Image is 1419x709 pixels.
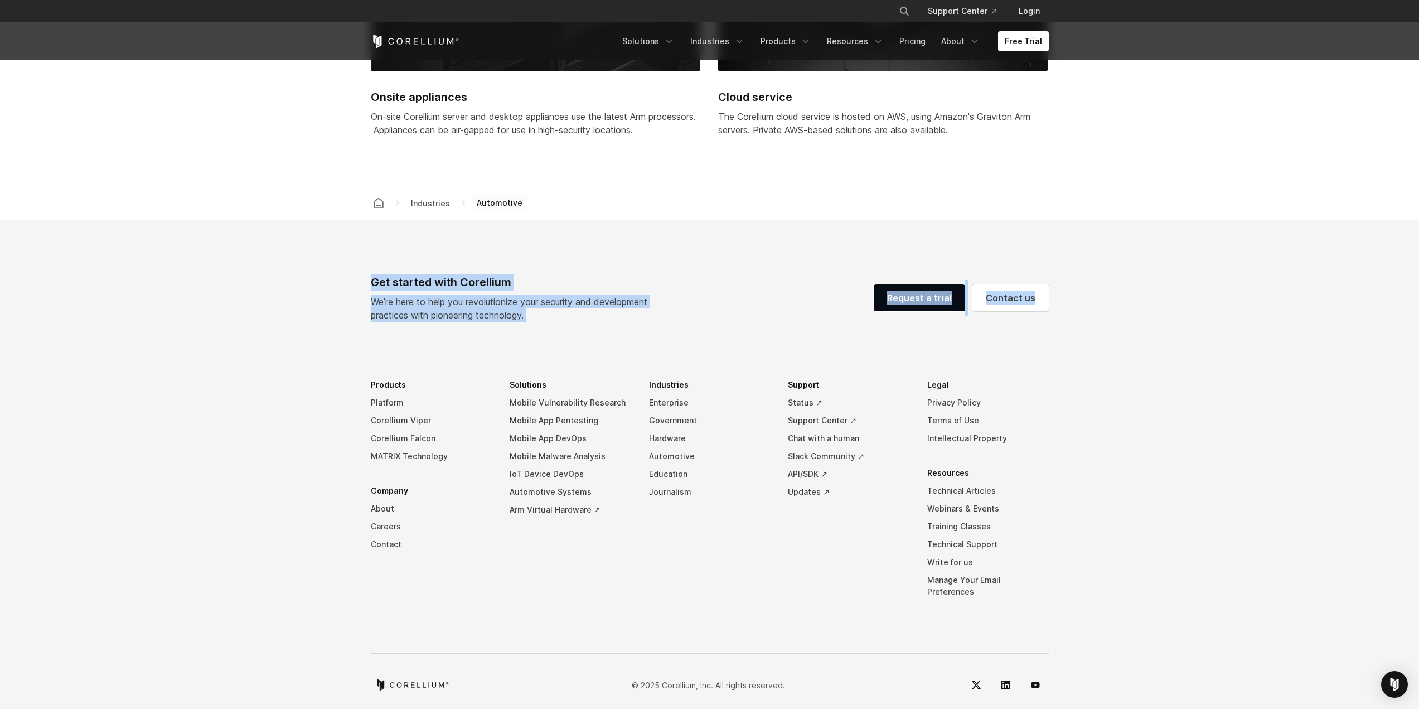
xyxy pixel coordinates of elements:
a: Contact us [972,284,1049,311]
a: Intellectual Property [927,430,1049,447]
a: Privacy Policy [927,394,1049,412]
a: Corellium home [369,195,389,211]
div: The Corellium cloud service is hosted on AWS, using Amazon's Graviton Arm servers. Private AWS-ba... [718,110,1048,137]
a: Platform [371,394,492,412]
a: YouTube [1022,672,1049,698]
a: About [934,31,987,51]
a: Corellium home [375,679,449,691]
a: Hardware [649,430,771,447]
a: Journalism [649,483,771,501]
h2: Cloud service [718,89,1048,105]
a: Updates ↗ [788,483,909,501]
a: Corellium Home [371,35,459,48]
a: Automotive Systems [510,483,631,501]
a: Slack Community ↗ [788,447,909,465]
button: Search [894,1,914,21]
a: Automotive [649,447,771,465]
a: Contact [371,536,492,553]
a: Technical Articles [927,482,1049,500]
a: Support Center [919,1,1005,21]
span: Automotive [472,195,527,211]
a: Webinars & Events [927,500,1049,518]
a: Enterprise [649,394,771,412]
a: MATRIX Technology [371,447,492,465]
a: Login [1010,1,1049,21]
a: Terms of Use [927,412,1049,430]
span: Industries [406,196,454,210]
a: About [371,500,492,518]
a: Request a trial [874,284,965,311]
h2: Onsite appliances [371,89,700,105]
a: IoT Device DevOps [510,465,631,483]
div: Get started with Corellium [371,274,656,291]
div: Navigation Menu [371,376,1049,618]
a: Mobile App Pentesting [510,412,631,430]
a: LinkedIn [992,672,1019,698]
a: Free Trial [998,31,1049,51]
a: Education [649,465,771,483]
div: On-site Corellium server and desktop appliances use the latest Arm processors. Appliances can be ... [371,110,700,137]
a: Mobile Vulnerability Research [510,394,631,412]
a: Corellium Viper [371,412,492,430]
a: Write for us [927,553,1049,571]
a: Products [754,31,818,51]
a: Training Classes [927,518,1049,536]
a: Mobile Malware Analysis [510,447,631,465]
a: Pricing [893,31,932,51]
a: Support Center ↗ [788,412,909,430]
p: © 2025 Corellium, Inc. All rights reserved. [632,679,785,691]
a: Twitter [963,672,990,698]
div: Navigation Menu [616,31,1049,51]
a: Technical Support [927,536,1049,553]
a: Manage Your Email Preferences [927,571,1049,601]
a: Status ↗ [788,394,909,412]
a: Mobile App DevOps [510,430,631,447]
div: Open Intercom Messenger [1381,671,1408,698]
a: Arm Virtual Hardware ↗ [510,501,631,519]
div: Industries [406,197,454,209]
a: Chat with a human [788,430,909,447]
a: Solutions [616,31,681,51]
a: Government [649,412,771,430]
a: Industries [684,31,752,51]
a: API/SDK ↗ [788,465,909,483]
a: Corellium Falcon [371,430,492,447]
div: Navigation Menu [885,1,1049,21]
a: Careers [371,518,492,536]
a: Resources [820,31,890,51]
p: We’re here to help you revolutionize your security and development practices with pioneering tech... [371,295,656,322]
